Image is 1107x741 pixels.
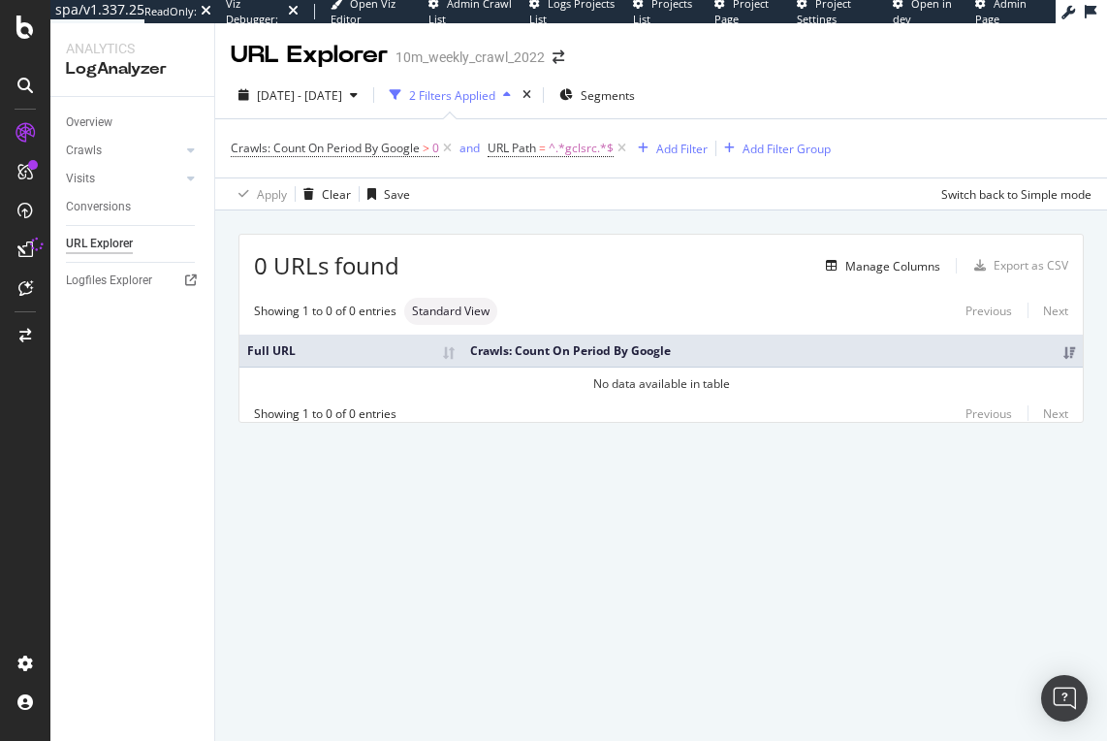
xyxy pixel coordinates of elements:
[382,80,519,111] button: 2 Filters Applied
[423,140,429,156] span: >
[239,335,462,367] th: Full URL: activate to sort column ascending
[66,271,152,291] div: Logfiles Explorer
[239,367,1083,400] td: No data available in table
[552,80,643,111] button: Segments
[459,139,480,157] button: and
[630,137,708,160] button: Add Filter
[818,254,940,277] button: Manage Columns
[994,257,1068,274] div: Export as CSV
[66,113,112,133] div: Overview
[66,39,199,58] div: Analytics
[231,39,388,72] div: URL Explorer
[144,4,197,19] div: ReadOnly:
[66,141,181,161] a: Crawls
[66,141,102,161] div: Crawls
[66,197,131,217] div: Conversions
[66,271,201,291] a: Logfiles Explorer
[432,135,439,162] span: 0
[257,87,342,104] span: [DATE] - [DATE]
[549,135,614,162] span: ^.*gclsrc.*$
[656,141,708,157] div: Add Filter
[519,85,535,105] div: times
[539,140,546,156] span: =
[404,298,497,325] div: neutral label
[231,178,287,209] button: Apply
[231,140,420,156] span: Crawls: Count On Period By Google
[384,186,410,203] div: Save
[66,58,199,81] div: LogAnalyzer
[66,197,201,217] a: Conversions
[716,137,831,160] button: Add Filter Group
[257,186,287,203] div: Apply
[254,303,396,319] div: Showing 1 to 0 of 0 entries
[66,169,181,189] a: Visits
[66,234,201,254] a: URL Explorer
[966,250,1068,281] button: Export as CSV
[1041,675,1088,722] div: Open Intercom Messenger
[231,80,365,111] button: [DATE] - [DATE]
[66,113,201,133] a: Overview
[941,186,1091,203] div: Switch back to Simple mode
[459,140,480,156] div: and
[743,141,831,157] div: Add Filter Group
[488,140,536,156] span: URL Path
[254,249,399,282] span: 0 URLs found
[395,48,545,67] div: 10m_weekly_crawl_2022
[254,405,396,422] div: Showing 1 to 0 of 0 entries
[462,335,1083,367] th: Crawls: Count On Period By Google: activate to sort column ascending
[409,87,495,104] div: 2 Filters Applied
[553,50,564,64] div: arrow-right-arrow-left
[66,234,133,254] div: URL Explorer
[322,186,351,203] div: Clear
[66,169,95,189] div: Visits
[360,178,410,209] button: Save
[296,178,351,209] button: Clear
[933,178,1091,209] button: Switch back to Simple mode
[581,87,635,104] span: Segments
[845,258,940,274] div: Manage Columns
[412,306,490,317] span: Standard View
